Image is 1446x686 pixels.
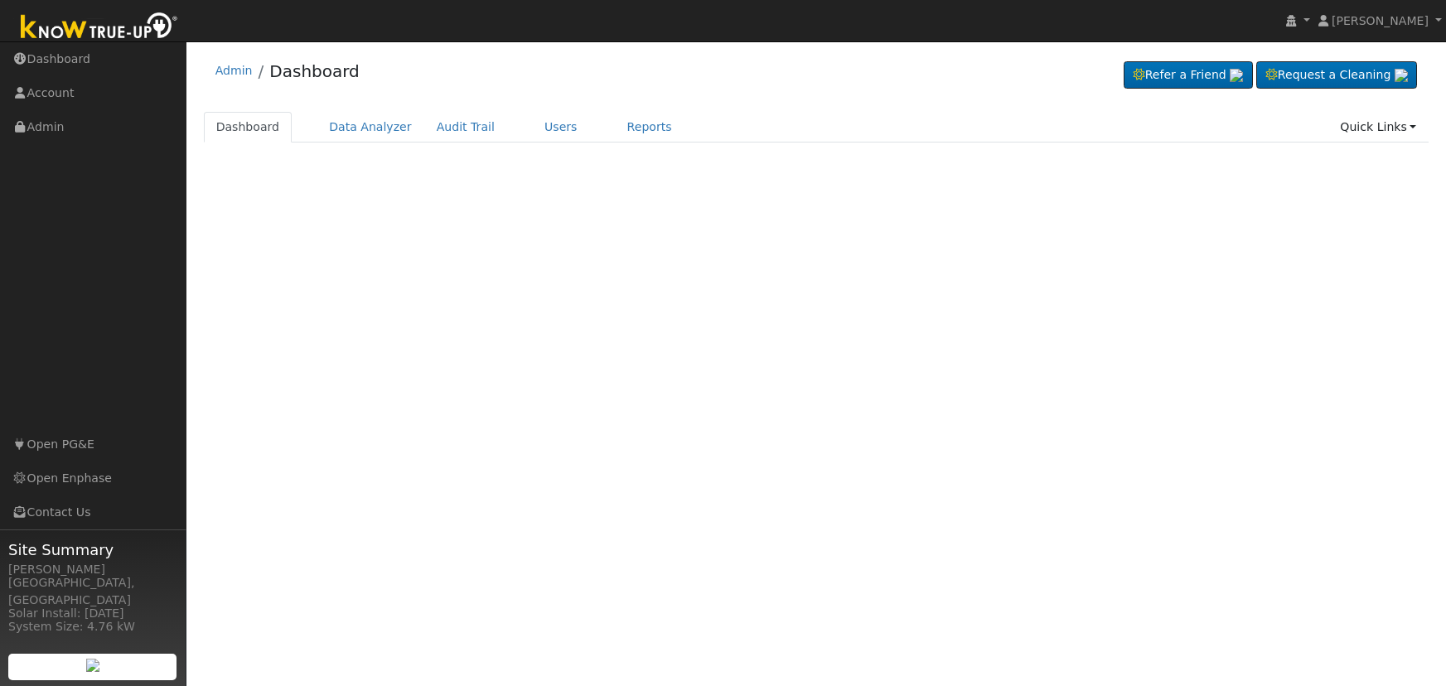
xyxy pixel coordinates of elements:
[1256,61,1417,89] a: Request a Cleaning
[12,9,186,46] img: Know True-Up
[8,539,177,561] span: Site Summary
[1332,14,1429,27] span: [PERSON_NAME]
[8,605,177,622] div: Solar Install: [DATE]
[532,112,590,143] a: Users
[1395,69,1408,82] img: retrieve
[86,659,99,672] img: retrieve
[317,112,424,143] a: Data Analyzer
[215,64,253,77] a: Admin
[8,561,177,578] div: [PERSON_NAME]
[1328,112,1429,143] a: Quick Links
[8,618,177,635] div: System Size: 4.76 kW
[1124,61,1253,89] a: Refer a Friend
[424,112,507,143] a: Audit Trail
[8,574,177,609] div: [GEOGRAPHIC_DATA], [GEOGRAPHIC_DATA]
[615,112,684,143] a: Reports
[269,61,360,81] a: Dashboard
[1230,69,1243,82] img: retrieve
[204,112,293,143] a: Dashboard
